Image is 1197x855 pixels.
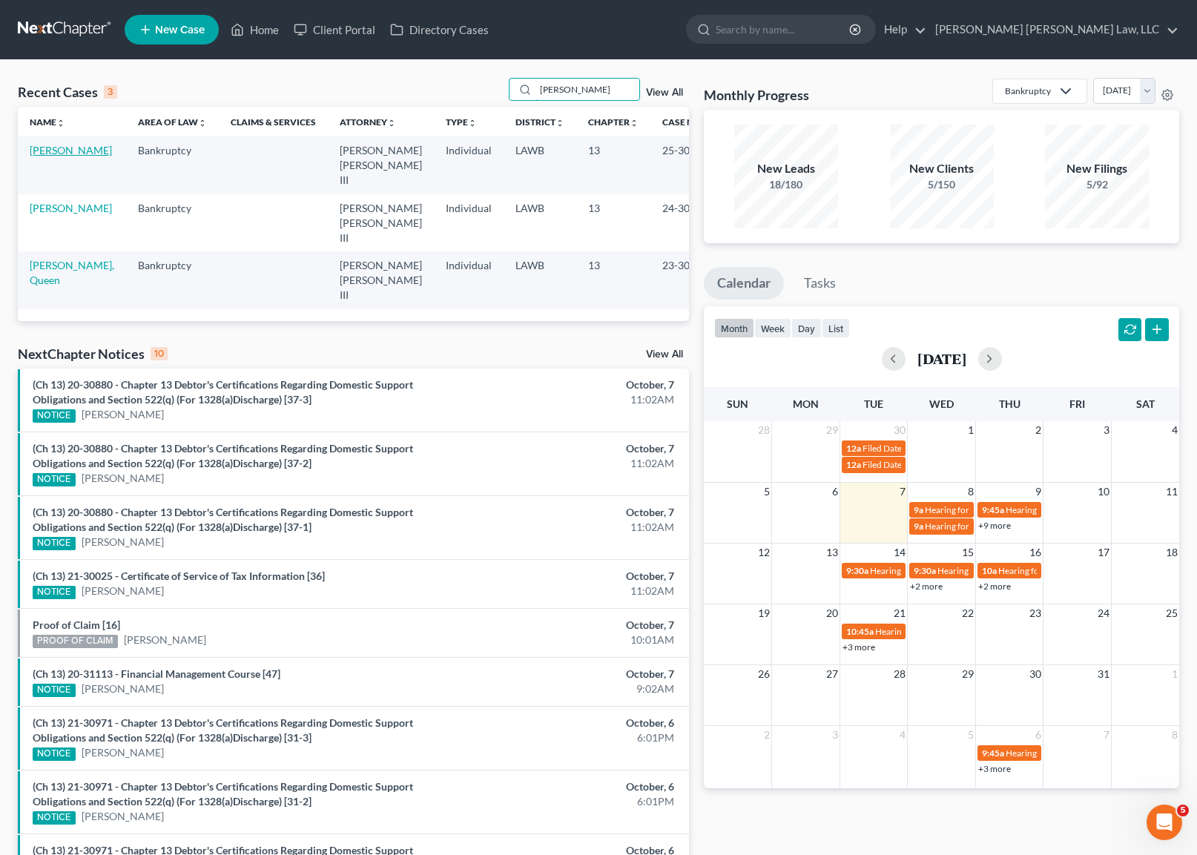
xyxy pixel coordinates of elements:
button: week [754,318,791,338]
div: NOTICE [33,586,76,599]
a: [PERSON_NAME] [82,809,164,824]
span: Hearing for [PERSON_NAME] [925,504,1041,515]
i: unfold_more [630,119,639,128]
a: [PERSON_NAME] [PERSON_NAME] Law, LLC [928,16,1178,43]
div: NextChapter Notices [18,345,168,363]
span: Hearing for [US_STATE] Safety Association of Timbermen - Self I [870,565,1114,576]
div: October, 7 [470,667,674,681]
span: 9a [914,521,923,532]
a: Area of Lawunfold_more [138,116,207,128]
a: +3 more [978,763,1011,774]
span: 11 [1164,483,1179,501]
div: 11:02AM [470,456,674,471]
a: Help [877,16,926,43]
span: 16 [1028,544,1043,561]
div: 9:02AM [470,681,674,696]
span: 6 [1034,726,1043,744]
a: Attorneyunfold_more [340,116,396,128]
div: NOTICE [33,409,76,423]
span: 19 [756,604,771,622]
div: NOTICE [33,747,76,761]
span: Hearing for [PERSON_NAME] [925,521,1041,532]
a: [PERSON_NAME] [30,202,112,214]
span: 29 [825,421,840,439]
span: Hearing for [PERSON_NAME] [875,626,991,637]
span: 4 [898,726,907,744]
a: Home [223,16,286,43]
span: Tue [864,397,883,410]
div: Recent Cases [18,83,117,101]
div: New Leads [734,160,838,177]
div: Bankruptcy [1005,85,1051,97]
span: 8 [966,483,975,501]
a: [PERSON_NAME], Queen [30,259,114,286]
span: 27 [825,665,840,683]
td: [PERSON_NAME] [PERSON_NAME] III [328,136,434,194]
td: 13 [576,136,650,194]
span: 9:45a [982,747,1004,759]
span: Filed Date for [PERSON_NAME] [863,443,986,454]
span: 31 [1096,665,1111,683]
span: 5 [966,726,975,744]
button: month [714,318,754,338]
a: View All [646,88,683,98]
a: (Ch 13) 20-30880 - Chapter 13 Debtor's Certifications Regarding Domestic Support Obligations and ... [33,378,413,406]
span: 6 [831,483,840,501]
a: Directory Cases [383,16,496,43]
span: 5 [1177,805,1189,816]
span: Hearing for [PERSON_NAME] [1006,747,1121,759]
span: Thu [999,397,1020,410]
td: Bankruptcy [126,251,219,308]
td: LAWB [504,251,576,308]
div: NOTICE [33,537,76,550]
a: Proof of Claim [16] [33,618,120,631]
a: Client Portal [286,16,383,43]
div: 11:02AM [470,584,674,598]
td: 23-30751 [650,251,722,308]
a: (Ch 13) 20-31113 - Financial Management Course [47] [33,667,280,680]
a: [PERSON_NAME] [82,584,164,598]
div: 10:01AM [470,633,674,647]
span: 9 [1034,483,1043,501]
span: 12a [846,443,861,454]
span: 9a [914,504,923,515]
i: unfold_more [56,119,65,128]
div: October, 6 [470,779,674,794]
span: Hearing for [PERSON_NAME] [998,565,1114,576]
td: Individual [434,251,504,308]
span: Wed [929,397,954,410]
a: Nameunfold_more [30,116,65,128]
a: View All [646,349,683,360]
span: 12 [756,544,771,561]
td: Individual [434,194,504,251]
a: Districtunfold_more [515,116,564,128]
span: 9:45a [982,504,1004,515]
span: 26 [756,665,771,683]
span: Filed Date for [PERSON_NAME] [863,459,986,470]
span: 14 [892,544,907,561]
span: 9:30a [846,565,868,576]
td: 13 [576,194,650,251]
h2: [DATE] [917,351,966,366]
span: Hearing for [US_STATE] Safety Association of Timbermen - Self I [937,565,1181,576]
td: [PERSON_NAME] [PERSON_NAME] III [328,194,434,251]
span: 10a [982,565,997,576]
i: unfold_more [468,119,477,128]
div: October, 6 [470,716,674,730]
div: 5/92 [1045,177,1149,192]
td: LAWB [504,194,576,251]
span: 1 [966,421,975,439]
div: NOTICE [33,684,76,697]
a: (Ch 13) 20-30880 - Chapter 13 Debtor's Certifications Regarding Domestic Support Obligations and ... [33,442,413,469]
span: 3 [1102,421,1111,439]
i: unfold_more [387,119,396,128]
span: 5 [762,483,771,501]
div: October, 7 [470,377,674,392]
span: Sun [727,397,748,410]
span: 3 [831,726,840,744]
div: October, 7 [470,569,674,584]
a: (Ch 13) 21-30025 - Certificate of Service of Tax Information [36] [33,570,325,582]
i: unfold_more [198,119,207,128]
div: October, 7 [470,618,674,633]
a: +2 more [910,581,943,592]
